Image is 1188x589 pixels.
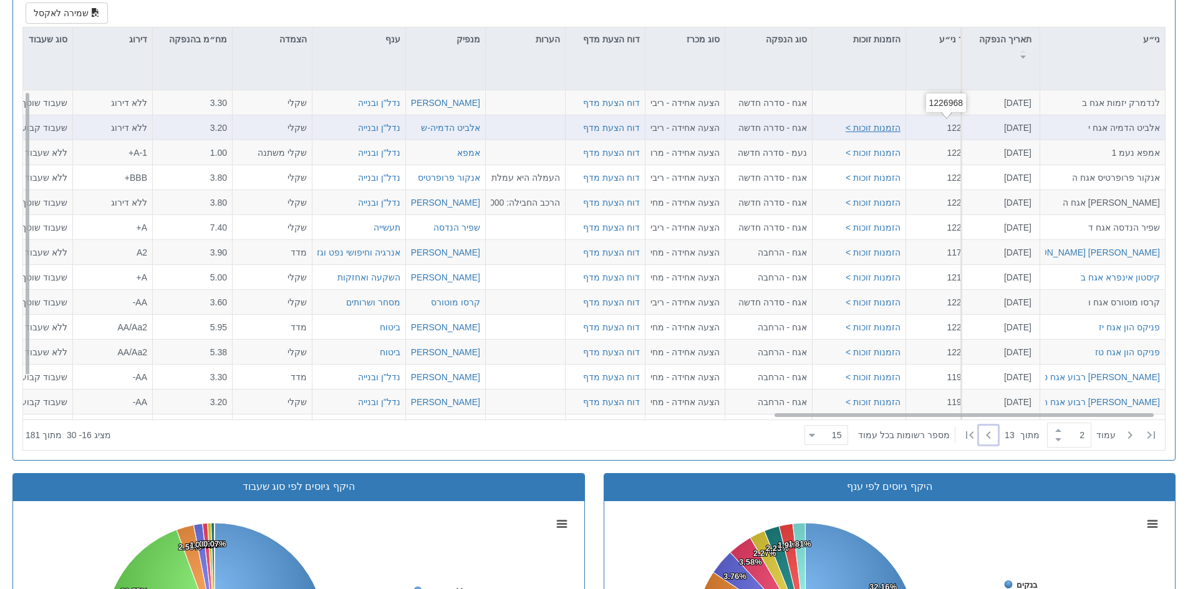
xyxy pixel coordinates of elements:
div: אגח - הרחבה [730,271,807,284]
span: 13 [1005,429,1020,441]
button: הזמנות זוכות > [846,246,901,259]
button: נדל"ן ובנייה [358,171,400,184]
div: הצעה אחידה - מרווח [650,146,720,159]
tspan: 0.52% [199,539,222,548]
button: הזמנות זוכות > [846,122,901,134]
div: תאריך הנפקה [962,27,1040,65]
div: 1175199 [911,246,981,259]
div: 1226299 [911,196,981,209]
div: ‏ מתוך [799,421,1162,449]
tspan: 2.55% [178,542,201,552]
div: נדל"ן ובנייה [358,196,400,209]
div: A+ [78,271,147,284]
div: תעשייה [374,221,400,234]
div: A2 [78,246,147,259]
div: 1197284 [911,371,981,383]
div: אגח - סדרה חדשה [730,196,807,209]
div: [PERSON_NAME] [408,271,480,284]
div: שפיר הנדסה אגח ד [1045,221,1160,234]
div: 3.30 [158,97,227,109]
div: אמפא נעמ 1 [1045,146,1160,159]
div: אלביט הדמיה אגח י [1045,122,1160,134]
div: AA- [78,371,147,383]
div: 15 [832,429,847,441]
div: הצעה אחידה - ריבית [650,122,720,134]
div: שקלי [238,346,307,358]
div: 5.95 [158,321,227,333]
div: 5.38 [158,346,227,358]
div: 1226950 [911,146,981,159]
div: ‏מציג 16 - 30 ‏ מתוך 181 [26,421,111,449]
div: שקלי [238,396,307,408]
div: [DATE] [966,346,1031,358]
div: מח״מ בהנפקה [153,27,232,65]
button: [PERSON_NAME] גיוסי הו [380,321,480,333]
div: הערות [486,27,565,51]
div: AA/Aa2 [78,321,147,333]
div: אגח - סדרה חדשה [730,221,807,234]
button: [PERSON_NAME] רבוע אגח ט [1042,371,1160,383]
div: ללא דירוג [78,97,147,109]
button: אלביט הדמיה-ש [421,122,480,134]
button: [PERSON_NAME] כחול [389,396,480,408]
div: [DATE] [966,221,1031,234]
div: שקלי [238,171,307,184]
button: נדל"ן ובנייה [358,122,400,134]
div: [DATE] [966,296,1031,309]
a: דוח הצעת מדף [583,322,640,332]
button: קרסו מוטורס [431,296,480,309]
div: [DATE] [966,321,1031,333]
div: שקלי [238,296,307,309]
div: 1226968 [911,122,981,134]
tspan: 3.58% [739,557,762,567]
button: השקעה ואחזקות [337,271,400,284]
div: העמלה היא עמלת הפצה וייעוץ [491,171,560,184]
a: דוח הצעת מדף [583,247,640,257]
div: אמפא [457,146,480,159]
div: 1.00 [158,146,227,159]
div: פניקס הון אגח טז [1095,346,1160,358]
div: [DATE] [966,122,1031,134]
div: מספר ני״ע [906,27,986,51]
div: דירוג [73,27,152,51]
div: 1226331 [911,221,981,234]
span: ‏מספר רשומות בכל עמוד [858,429,950,441]
tspan: 1.81% [788,539,811,548]
div: הזמנות זוכות [813,27,905,51]
div: ני״ע [1040,27,1165,51]
div: 3.60 [158,296,227,309]
div: אנקור פרופרטיס [418,171,480,184]
div: ללא דירוג [78,122,147,134]
div: נדל"ן ובנייה [358,97,400,109]
button: הזמנות זוכות > [846,196,901,209]
div: 1226844 [911,171,981,184]
button: הזמנות זוכות > [846,146,901,159]
div: ענף [312,27,405,51]
button: פניקס הון אגח יז [1099,321,1160,333]
div: 1226984 [911,97,981,109]
div: אגח - הרחבה [730,371,807,383]
div: הצעה אחידה - מחיר [650,246,720,259]
button: [PERSON_NAME] יזמות [387,97,480,109]
div: ביטוח [380,321,400,333]
div: מדד [238,246,307,259]
div: [PERSON_NAME] רבוע אגח ח [1042,396,1160,408]
div: [DATE] [966,171,1031,184]
button: נדל"ן ובנייה [358,396,400,408]
button: הזמנות זוכות > [846,371,901,383]
button: קיסטון אינפרא אגח ב [1081,271,1160,284]
div: הצעה אחידה - מחיר [650,396,720,408]
div: 1220334 [911,346,981,358]
tspan: 0.71% [195,540,218,549]
button: ביטוח [380,346,400,358]
div: אגח - הרחבה [730,321,807,333]
div: סוג מכרז [645,27,725,51]
div: שקלי [238,221,307,234]
div: מדד [238,371,307,383]
div: [PERSON_NAME] [408,196,480,209]
button: נדל"ן ובנייה [358,146,400,159]
div: [DATE] [966,271,1031,284]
